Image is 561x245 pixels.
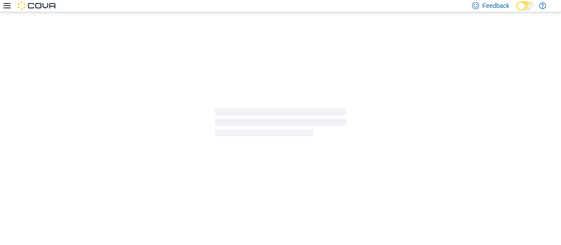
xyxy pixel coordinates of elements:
input: Dark Mode [516,1,535,11]
span: Feedback [483,1,509,10]
img: Cova [18,1,57,10]
span: Loading [215,110,346,138]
